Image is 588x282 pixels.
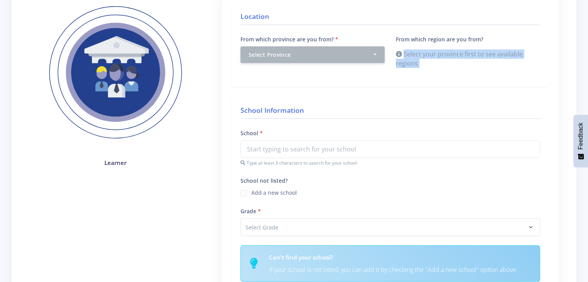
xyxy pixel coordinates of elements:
label: School [240,129,263,137]
h6: Can't find your school? [269,253,530,262]
label: School not listed? [240,177,288,185]
button: Select Province [240,46,385,63]
label: Add a new school [251,189,297,195]
span: Feedback [577,122,584,149]
small: Type at least 3 characters to search for your school [240,160,540,166]
div: Select your province first to see available regions [396,49,540,68]
h4: Learner [36,158,196,167]
input: Start typing to search for your school [240,140,540,158]
button: Feedback - Show survey [573,115,588,167]
label: Grade [240,207,261,215]
p: If your school is not listed, you can add it by checking the "Add a new school" option above. [269,265,530,275]
h4: School Information [240,105,540,119]
div: Select Province [249,51,372,59]
label: From which region are you from? [396,35,483,43]
h4: Location [240,11,540,25]
label: From which province are you from? [240,35,338,43]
